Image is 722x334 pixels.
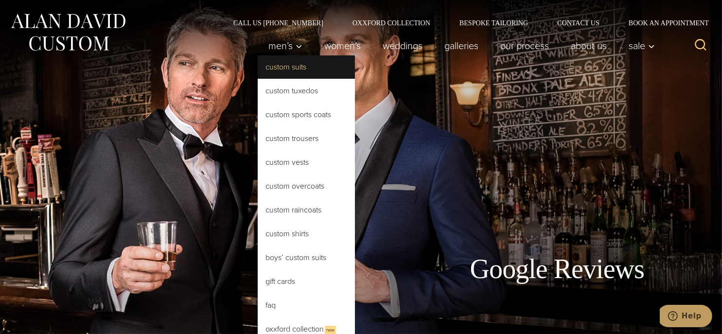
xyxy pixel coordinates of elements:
a: Bespoke Tailoring [445,19,543,26]
a: Oxxford Collection [338,19,445,26]
a: weddings [372,36,434,55]
a: Book an Appointment [614,19,712,26]
a: Custom Shirts [258,222,355,246]
a: About Us [560,36,618,55]
a: Contact Us [543,19,614,26]
a: FAQ [258,294,355,317]
button: View Search Form [689,34,712,57]
button: Men’s sub menu toggle [258,36,314,55]
a: Gift Cards [258,270,355,293]
a: Custom Tuxedos [258,79,355,103]
a: Custom Sports Coats [258,103,355,126]
nav: Primary Navigation [258,36,660,55]
button: Sale sub menu toggle [618,36,660,55]
a: Custom Raincoats [258,198,355,222]
a: Women’s [314,36,372,55]
a: Our Process [490,36,560,55]
nav: Secondary Navigation [219,19,712,26]
a: Custom Vests [258,151,355,174]
h1: Google Reviews [470,253,644,285]
a: Custom Suits [258,55,355,79]
a: Custom Trousers [258,127,355,150]
img: Alan David Custom [10,11,126,54]
a: Galleries [434,36,490,55]
a: Custom Overcoats [258,175,355,198]
iframe: Opens a widget where you can chat to one of our agents [660,305,712,329]
a: Call Us [PHONE_NUMBER] [219,19,338,26]
a: Boys’ Custom Suits [258,246,355,269]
